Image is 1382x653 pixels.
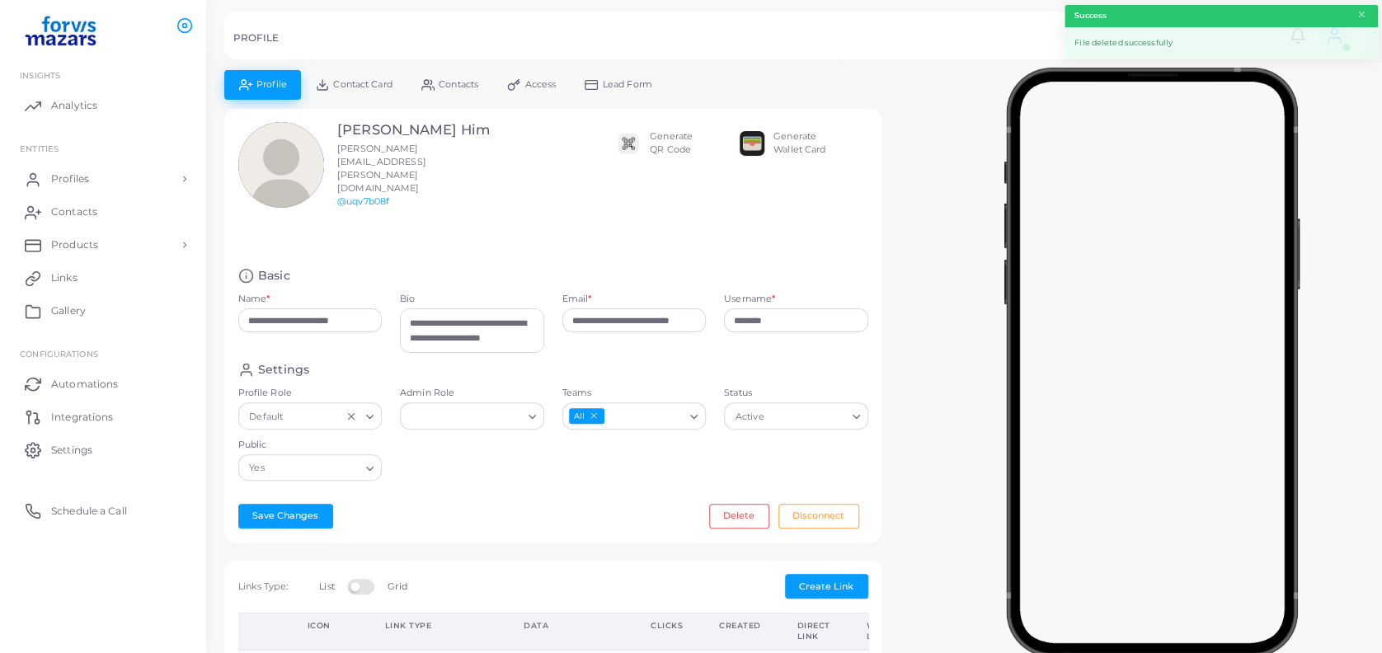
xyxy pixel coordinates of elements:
[650,130,693,157] div: Generate QR Code
[12,228,194,261] a: Products
[258,362,309,378] h4: Settings
[562,387,707,400] label: Teams
[603,80,652,89] span: Lead Form
[238,454,383,481] div: Search for option
[233,32,279,44] h5: PROFILE
[1356,6,1367,24] button: Close
[15,16,106,46] img: logo
[238,439,383,452] label: Public
[51,204,97,219] span: Contacts
[345,410,357,423] button: Clear Selected
[51,171,89,186] span: Profiles
[719,620,761,632] div: Created
[20,70,60,80] span: INSIGHTS
[51,303,86,318] span: Gallery
[337,143,426,194] span: [PERSON_NAME][EMAIL_ADDRESS][PERSON_NAME][DOMAIN_NAME]
[12,433,194,466] a: Settings
[524,620,614,632] div: Data
[51,237,98,252] span: Products
[12,294,194,327] a: Gallery
[337,195,389,207] a: @uqv7b08f
[12,400,194,433] a: Integrations
[724,387,868,400] label: Status
[606,407,684,425] input: Search for option
[797,620,830,642] div: Direct Link
[1074,10,1107,21] strong: Success
[308,620,349,632] div: Icon
[785,574,868,599] button: Create Link
[400,387,544,400] label: Admin Role
[238,293,270,306] label: Name
[400,402,544,429] div: Search for option
[256,80,287,89] span: Profile
[51,377,118,392] span: Automations
[407,407,522,425] input: Search for option
[268,458,360,477] input: Search for option
[562,293,592,306] label: Email
[238,504,333,529] button: Save Changes
[733,408,766,425] span: Active
[724,402,868,429] div: Search for option
[562,402,707,429] div: Search for option
[12,195,194,228] a: Contacts
[388,580,407,594] label: Grid
[51,504,127,519] span: Schedule a Call
[51,443,92,458] span: Settings
[588,410,599,421] button: Deselect All
[238,613,289,650] th: Action
[616,131,641,156] img: qr2.png
[799,580,853,592] span: Create Link
[51,270,78,285] span: Links
[20,143,59,153] span: ENTITIES
[778,504,859,529] button: Disconnect
[768,407,845,425] input: Search for option
[319,580,334,594] label: List
[337,122,490,139] h3: [PERSON_NAME] Him
[740,131,764,156] img: apple-wallet.png
[238,387,383,400] label: Profile Role
[866,620,924,642] div: Workspace Link
[651,620,683,632] div: Clicks
[238,402,383,429] div: Search for option
[247,459,267,477] span: Yes
[12,261,194,294] a: Links
[1065,27,1378,59] div: File deleted successfully
[51,410,113,425] span: Integrations
[569,408,604,424] span: All
[724,293,775,306] label: Username
[12,494,194,527] a: Schedule a Call
[247,408,285,425] span: Default
[12,89,194,122] a: Analytics
[709,504,769,529] button: Delete
[525,80,557,89] span: Access
[385,620,488,632] div: Link Type
[773,130,825,157] div: Generate Wallet Card
[258,268,290,284] h4: Basic
[20,349,98,359] span: Configurations
[51,98,97,113] span: Analytics
[439,80,478,89] span: Contacts
[333,80,392,89] span: Contact Card
[400,293,544,306] label: Bio
[238,580,288,592] span: Links Type:
[12,162,194,195] a: Profiles
[287,407,341,425] input: Search for option
[12,367,194,400] a: Automations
